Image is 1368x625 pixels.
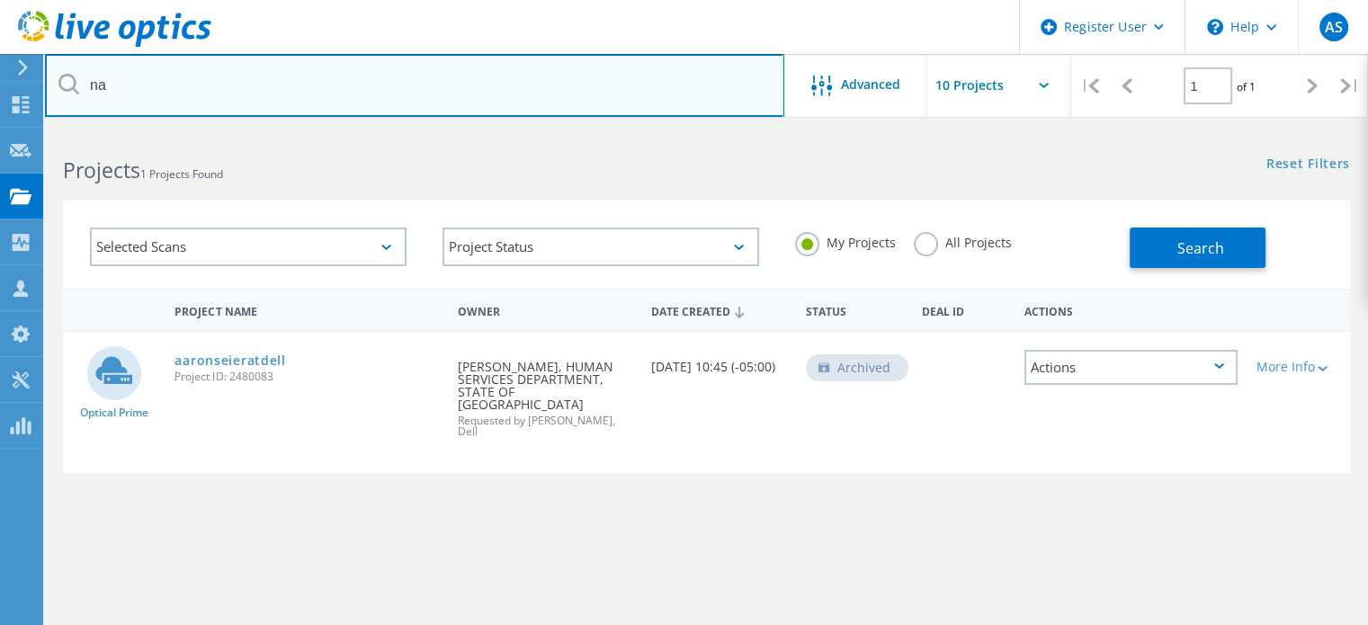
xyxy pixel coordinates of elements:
div: | [1071,54,1108,118]
span: 1 Projects Found [140,166,223,182]
div: Actions [1024,350,1238,385]
div: Actions [1015,293,1247,326]
div: Selected Scans [90,228,407,266]
input: Search projects by name, owner, ID, company, etc [45,54,784,117]
b: Projects [63,156,140,184]
label: All Projects [914,232,1012,249]
div: More Info [1256,361,1340,373]
span: Project ID: 2480083 [174,371,440,382]
svg: \n [1207,19,1223,35]
div: Deal Id [912,293,1015,326]
div: Date Created [642,293,797,327]
span: Optical Prime [80,407,148,418]
div: Project Name [165,293,449,326]
a: Live Optics Dashboard [18,38,211,50]
a: aaronseieratdell [174,354,285,367]
div: [DATE] 10:45 (-05:00) [642,332,797,391]
a: Reset Filters [1266,157,1350,173]
span: AS [1324,20,1342,34]
span: Search [1177,238,1224,258]
div: Project Status [443,228,759,266]
button: Search [1130,228,1265,268]
div: Archived [806,354,908,381]
div: Owner [449,293,642,326]
span: of 1 [1237,79,1256,94]
span: Requested by [PERSON_NAME], Dell [458,415,633,437]
div: [PERSON_NAME], HUMAN SERVICES DEPARTMENT, STATE OF [GEOGRAPHIC_DATA] [449,332,642,455]
span: Advanced [841,78,900,91]
div: | [1331,54,1368,118]
label: My Projects [795,232,896,249]
div: Status [797,293,913,326]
